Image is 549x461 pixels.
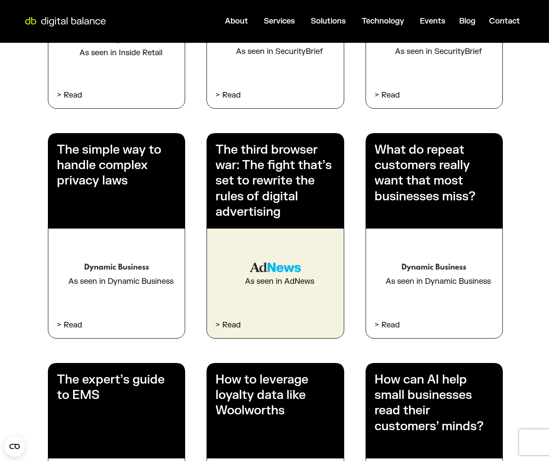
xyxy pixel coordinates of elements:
a: Blog [459,16,475,26]
div: As seen in Inside Retail [71,44,162,58]
div: As seen in Dynamic Business [60,272,174,286]
img: Digital Balance logo [21,17,109,27]
div: As seen in SecurityBrief [227,42,323,57]
div: As seen in AdNews [236,272,314,286]
div: Menu Toggle [110,13,527,30]
a: About [225,16,248,26]
a: The simple way to handle complex privacy laws As seen in Dynamic Business > Read [48,133,185,339]
p: > Read [57,320,176,330]
h3: The expert’s guide to EMS [57,372,176,403]
a: Services [264,16,295,26]
p: > Read [57,90,176,100]
a: Contact [489,16,520,26]
a: Solutions [311,16,346,26]
a: The third browser war: The fight that’s set to rewrite the rules of digital advertising As seen i... [207,133,344,339]
h3: The third browser war: The fight that’s set to rewrite the rules of digital advertising [215,142,335,220]
a: Technology [362,16,404,26]
h3: The simple way to handle complex privacy laws [57,142,176,189]
h3: What do repeat customers really want that most businesses miss? [375,142,494,205]
p: > Read [375,90,494,100]
a: What do repeat customers really want that most businesses miss? As seen in Dynamic Business > Read [366,133,503,339]
a: Events [420,16,446,26]
div: As seen in Dynamic Business [377,272,491,286]
p: > Read [375,320,494,330]
div: As seen in SecurityBrief [387,42,482,57]
h3: How to leverage loyalty data like Woolworths [215,372,335,419]
h3: How can AI help small businesses read their customers’ minds? [375,372,494,434]
p: > Read [215,320,335,330]
nav: Menu [110,13,527,30]
p: > Read [215,90,335,100]
button: Open CMP widget [4,436,25,457]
